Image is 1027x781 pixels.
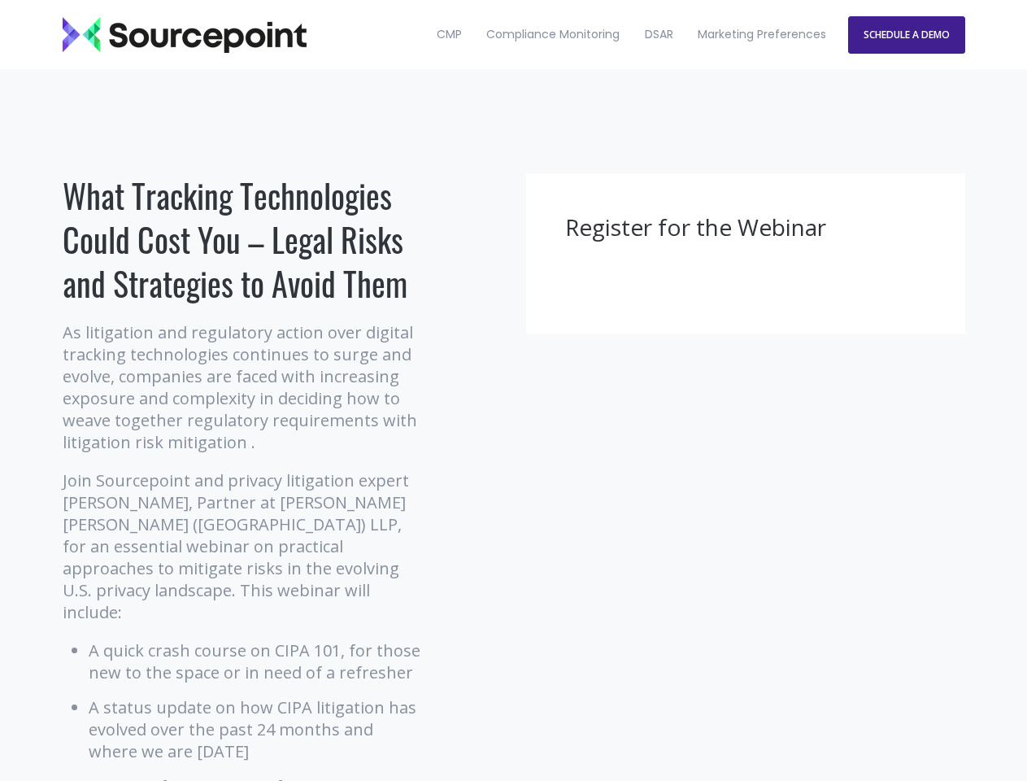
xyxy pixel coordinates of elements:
[63,173,424,305] h1: What Tracking Technologies Could Cost You – Legal Risks and Strategies to Avoid Them
[63,469,424,623] p: Join Sourcepoint and privacy litigation expert [PERSON_NAME], Partner at [PERSON_NAME] [PERSON_NA...
[63,17,307,53] img: Sourcepoint_logo_black_transparent (2)-2
[848,16,965,54] a: SCHEDULE A DEMO
[89,639,424,683] li: A quick crash course on CIPA 101, for those new to the space or in need of a refresher
[89,696,424,762] li: A status update on how CIPA litigation has evolved over the past 24 months and where we are [DATE]
[63,321,424,453] p: As litigation and regulatory action over digital tracking technologies continues to surge and evo...
[565,212,926,243] h3: Register for the Webinar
